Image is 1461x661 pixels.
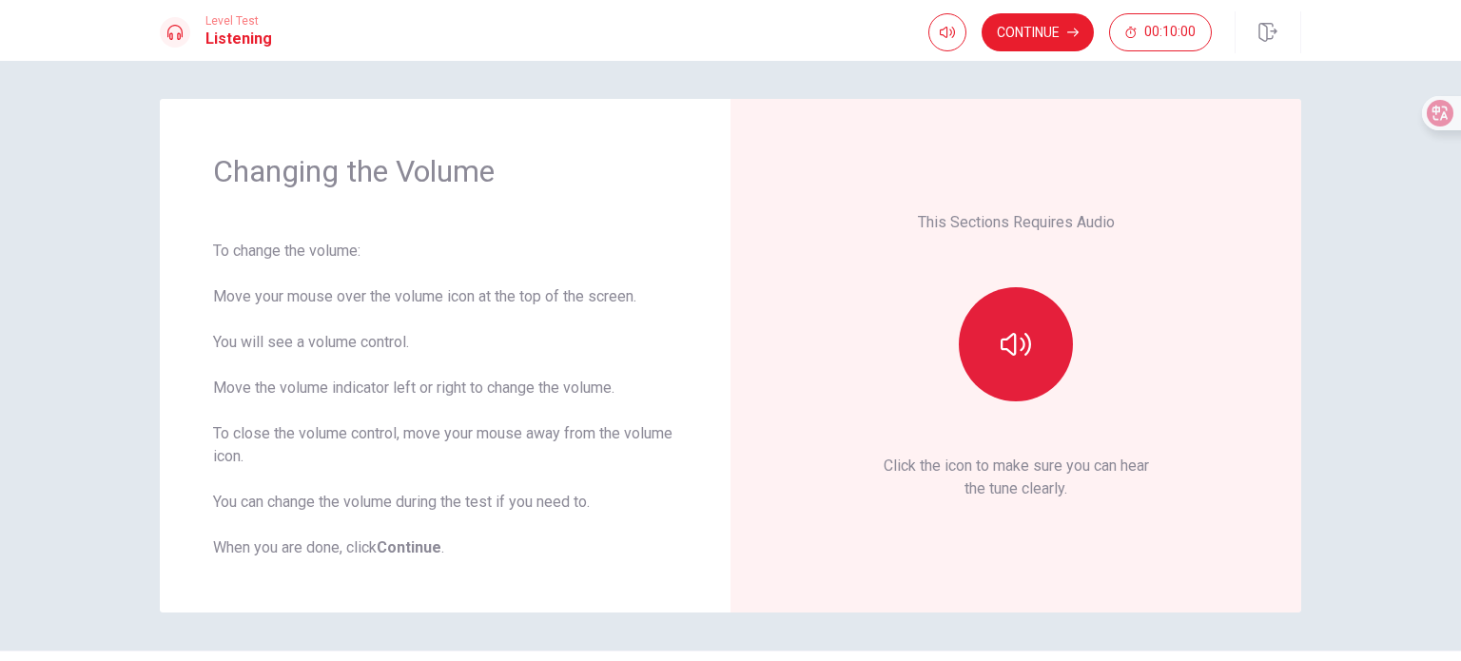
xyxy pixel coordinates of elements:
span: Level Test [205,14,272,28]
img: tab_keywords_by_traffic_grey.svg [194,112,209,127]
b: Continue [377,538,441,556]
p: This Sections Requires Audio [918,211,1115,234]
div: 域名概述 [98,114,146,126]
p: Click the icon to make sure you can hear the tune clearly. [884,455,1149,500]
button: Continue [982,13,1094,51]
h1: Listening [205,28,272,50]
span: 00:10:00 [1144,25,1196,40]
img: website_grey.svg [30,49,46,67]
button: 00:10:00 [1109,13,1212,51]
div: 域名: [DOMAIN_NAME] [49,49,193,67]
h1: Changing the Volume [213,152,677,190]
div: v 4.0.25 [53,30,93,46]
img: logo_orange.svg [30,30,46,46]
img: tab_domain_overview_orange.svg [77,112,92,127]
div: To change the volume: Move your mouse over the volume icon at the top of the screen. You will see... [213,240,677,559]
div: 关键词（按流量） [215,114,313,126]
